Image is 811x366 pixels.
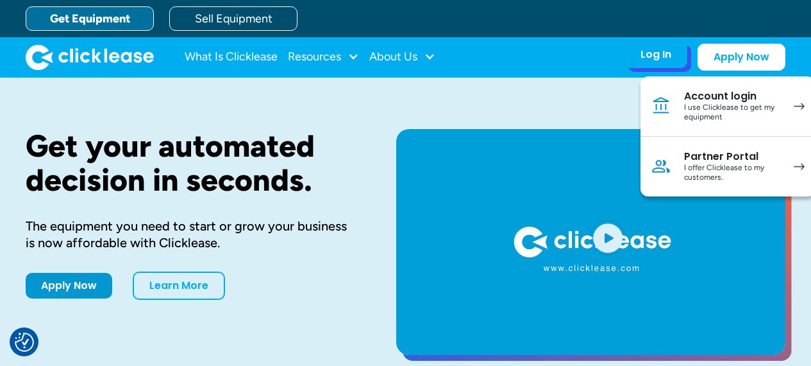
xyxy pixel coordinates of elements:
[794,103,805,110] img: arrow
[185,44,278,70] a: What Is Clicklease
[26,6,154,31] a: Get Equipment
[26,273,112,299] a: Apply Now
[684,103,781,123] div: I use Clicklease to get my equipment
[794,163,805,170] img: arrow
[26,218,355,251] div: The equipment you need to start or grow your business is now affordable with Clicklease.
[396,129,785,355] a: open lightbox
[133,272,225,300] a: Learn More
[590,220,625,256] img: Blue play button logo on a light blue circular background
[651,96,671,116] img: Bank icon
[651,156,671,177] img: Person icon
[640,48,671,61] div: Log In
[369,44,435,70] div: About Us
[15,333,34,352] button: Consent Preferences
[684,150,781,163] div: Partner Portal
[684,90,781,103] div: Account login
[26,44,154,70] a: home
[26,44,154,70] img: Clicklease logo
[169,6,297,31] a: Sell Equipment
[288,44,359,70] div: Resources
[698,44,785,71] a: Apply Now
[15,333,34,352] img: Revisit consent button
[26,129,355,197] h1: Get your automated decision in seconds.
[684,163,781,183] div: I offer Clicklease to my customers.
